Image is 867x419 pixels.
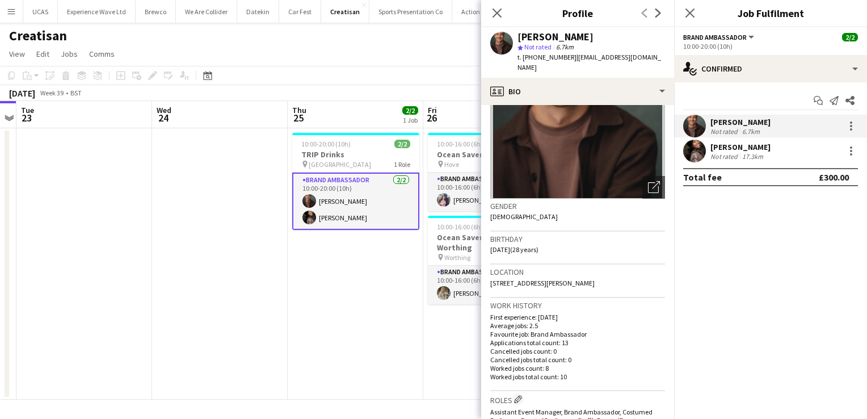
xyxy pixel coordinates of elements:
button: UCAS [23,1,58,23]
span: 2/2 [402,106,418,115]
span: 24 [155,111,171,124]
span: 10:00-16:00 (6h) [437,223,483,231]
div: 10:00-20:00 (10h) [683,42,858,51]
app-job-card: 10:00-16:00 (6h)1/1Ocean Saver - Waitrose Worthing Worthing1 RoleBrand Ambassador1/110:00-16:00 (... [428,216,555,304]
span: Fri [428,105,437,115]
h3: Birthday [490,234,665,244]
div: 17.3km [740,152,765,161]
h3: Roles [490,393,665,405]
button: Datekin [237,1,279,23]
span: Edit [36,49,49,59]
span: [DEMOGRAPHIC_DATA] [490,212,558,221]
span: 25 [291,111,306,124]
span: t. [PHONE_NUMBER] [517,53,576,61]
a: Jobs [56,47,82,61]
span: | [EMAIL_ADDRESS][DOMAIN_NAME] [517,53,661,72]
span: [GEOGRAPHIC_DATA] [309,160,371,169]
h1: Creatisan [9,27,67,44]
span: Not rated [524,43,552,51]
div: [PERSON_NAME] [517,32,594,42]
div: Not rated [710,152,740,161]
span: 2/2 [842,33,858,41]
span: 10:00-16:00 (6h) [437,140,483,148]
p: Favourite job: Brand Ambassador [490,330,665,338]
button: Car Fest [279,1,321,23]
p: Worked jobs total count: 10 [490,372,665,381]
span: 1 Role [394,160,410,169]
div: BST [70,89,82,97]
span: Worthing [444,253,470,262]
p: Applications total count: 13 [490,338,665,347]
div: Confirmed [674,55,867,82]
span: Week 39 [37,89,66,97]
p: Cancelled jobs total count: 0 [490,355,665,364]
div: Bio [481,78,674,105]
span: Hove [444,160,459,169]
h3: Work history [490,300,665,311]
div: £300.00 [819,171,849,183]
span: 26 [426,111,437,124]
a: Edit [32,47,54,61]
a: View [5,47,30,61]
div: [DATE] [9,87,35,99]
span: 6.7km [554,43,576,51]
span: [DATE] (28 years) [490,245,538,254]
span: Comms [89,49,115,59]
span: Brand Ambassador [683,33,747,41]
h3: Gender [490,201,665,211]
span: View [9,49,25,59]
app-job-card: 10:00-20:00 (10h)2/2TRIP Drinks [GEOGRAPHIC_DATA]1 RoleBrand Ambassador2/210:00-20:00 (10h)[PERSO... [292,133,419,230]
div: [PERSON_NAME] [710,142,771,152]
p: Cancelled jobs count: 0 [490,347,665,355]
button: Action Challenge [452,1,520,23]
span: Thu [292,105,306,115]
button: Creatisan [321,1,369,23]
button: Experience Wave Ltd [58,1,136,23]
div: Not rated [710,127,740,136]
h3: Profile [481,6,674,20]
div: 6.7km [740,127,762,136]
div: 1 Job [403,116,418,124]
h3: Location [490,267,665,277]
img: Crew avatar or photo [490,28,665,199]
app-card-role: Brand Ambassador1/110:00-16:00 (6h)[PERSON_NAME] [428,173,555,211]
span: Tue [21,105,34,115]
h3: Ocean Saver - Waitrose Hove [428,149,555,160]
div: Open photos pop-in [642,176,665,199]
app-card-role: Brand Ambassador1/110:00-16:00 (6h)[PERSON_NAME] [428,266,555,304]
p: Worked jobs count: 8 [490,364,665,372]
span: 23 [19,111,34,124]
p: First experience: [DATE] [490,313,665,321]
span: Wed [157,105,171,115]
app-card-role: Brand Ambassador2/210:00-20:00 (10h)[PERSON_NAME][PERSON_NAME] [292,173,419,230]
h3: Job Fulfilment [674,6,867,20]
span: 10:00-20:00 (10h) [301,140,351,148]
button: Brand Ambassador [683,33,756,41]
h3: TRIP Drinks [292,149,419,160]
button: Brewco [136,1,176,23]
button: We Are Collider [176,1,237,23]
span: [STREET_ADDRESS][PERSON_NAME] [490,279,595,287]
p: Average jobs: 2.5 [490,321,665,330]
app-job-card: 10:00-16:00 (6h)1/1Ocean Saver - Waitrose Hove Hove1 RoleBrand Ambassador1/110:00-16:00 (6h)[PERS... [428,133,555,211]
div: [PERSON_NAME] [710,117,771,127]
button: Sports Presentation Co [369,1,452,23]
h3: Ocean Saver - Waitrose Worthing [428,232,555,253]
span: 2/2 [394,140,410,148]
a: Comms [85,47,119,61]
div: Total fee [683,171,722,183]
span: Jobs [61,49,78,59]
